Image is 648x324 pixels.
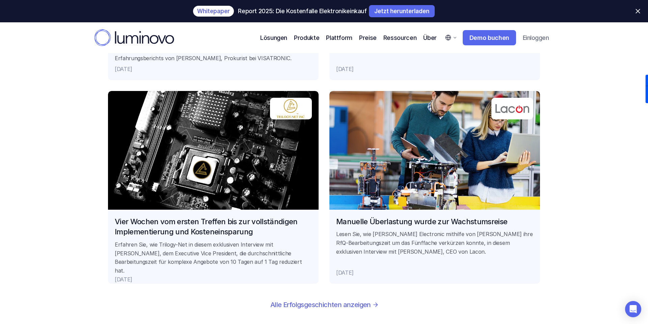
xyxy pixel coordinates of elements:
a: Jetzt herunterladen [369,5,435,17]
a: Lacon-Logostaff reviewing an electronic componentManuelle Überlastung wurde zur WachstumsreiseLes... [329,91,540,284]
p: Plattform [326,33,352,42]
div: Open Intercom Messenger [625,301,641,317]
a: trilogy logoclose up of PCB boardVier Wochen vom ersten Treffen bis zur vollständigen Implementie... [108,91,319,284]
p: Whitepaper [197,8,230,14]
p: Über [423,33,437,42]
a: Preise [359,33,377,42]
p: Einloggen [523,34,549,42]
p: Ressourcen [383,33,416,42]
p: Produkte [294,33,319,42]
p: Lösungen [260,33,287,42]
p: Alle Erfolgsgeschichten anzeigen [270,301,371,309]
a: Einloggen [518,31,553,45]
p: Jetzt herunterladen [374,8,429,14]
a: Demo buchen [463,30,516,46]
p: Report 2025: Die Kostenfalle Elektronikeinkauf [238,8,367,15]
p: Demo buchen [469,34,509,42]
a: Alle Erfolgsgeschichten anzeigen [266,297,382,312]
